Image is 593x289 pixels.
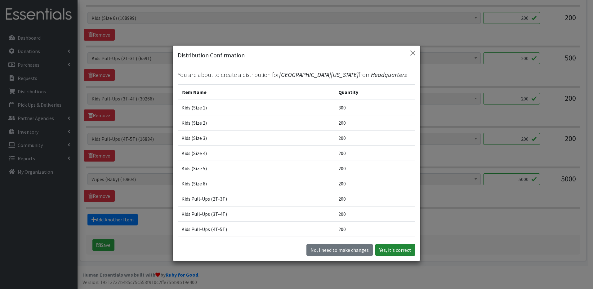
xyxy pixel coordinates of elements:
button: Close [408,48,418,58]
td: Kids Pull-Ups (3T-4T) [178,207,335,222]
th: Quantity [335,85,415,100]
td: Wipes (Baby) [178,237,335,252]
td: Kids (Size 3) [178,131,335,146]
span: Headquarters [371,71,407,78]
button: No I need to make changes [306,244,373,256]
h5: Distribution Confirmation [178,51,245,60]
td: 200 [335,176,415,191]
td: 5000 [335,237,415,252]
td: Kids (Size 4) [178,146,335,161]
td: Kids (Size 5) [178,161,335,176]
th: Item Name [178,85,335,100]
span: [GEOGRAPHIC_DATA][US_STATE] [279,71,359,78]
p: You are about to create a distribution for from [178,70,415,79]
td: 200 [335,146,415,161]
td: 200 [335,222,415,237]
td: Kids Pull-Ups (2T-3T) [178,191,335,207]
td: Kids (Size 2) [178,115,335,131]
td: 200 [335,207,415,222]
td: Kids (Size 6) [178,176,335,191]
button: Yes, it's correct [375,244,415,256]
td: 200 [335,191,415,207]
td: 200 [335,131,415,146]
td: Kids (Size 1) [178,100,335,115]
td: 300 [335,100,415,115]
td: Kids Pull-Ups (4T-5T) [178,222,335,237]
td: 200 [335,115,415,131]
td: 200 [335,161,415,176]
